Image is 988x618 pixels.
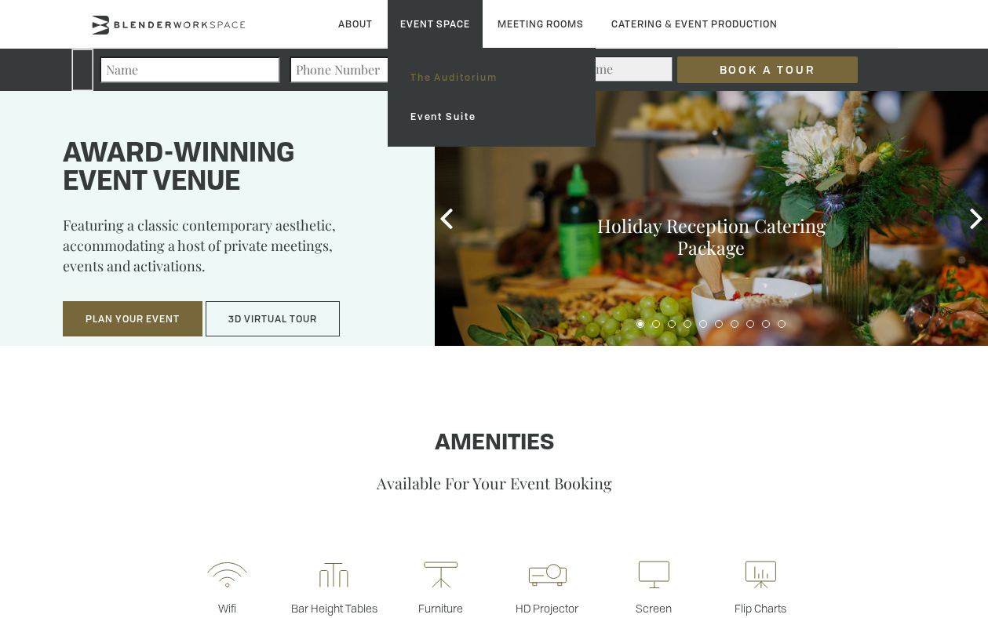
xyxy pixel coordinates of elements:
button: 3D Virtual Tour [206,301,340,337]
p: Furniture [388,601,494,616]
a: Event Suite [398,97,585,136]
a: Holiday Reception Catering Package [597,213,826,260]
p: Bar Height Tables [281,601,388,616]
p: Available For Your Event Booking [49,472,939,493]
input: Book a Tour [677,56,858,83]
input: Name [100,56,280,83]
p: HD Projector [494,601,601,616]
button: Plan Your Event [63,301,202,337]
p: Screen [600,601,707,616]
a: The Auditorium [398,58,585,97]
input: Phone Number [290,56,470,83]
h1: Amenities [49,431,939,456]
p: Wifi [174,601,281,616]
iframe: Chat Widget [705,417,988,618]
p: Featuring a classic contemporary aesthetic, accommodating a host of private meetings, events and ... [63,215,396,287]
h1: Award-winning event venue [63,140,396,197]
